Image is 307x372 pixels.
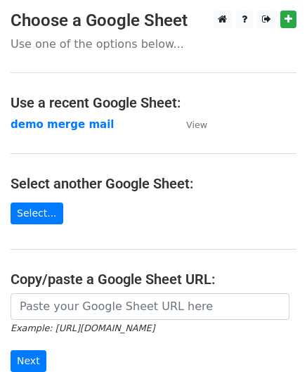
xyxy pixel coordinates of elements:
input: Paste your Google Sheet URL here [11,293,289,320]
small: Example: [URL][DOMAIN_NAME] [11,323,155,333]
a: Select... [11,203,63,224]
h4: Use a recent Google Sheet: [11,94,296,111]
h4: Copy/paste a Google Sheet URL: [11,271,296,288]
h3: Choose a Google Sheet [11,11,296,31]
a: View [172,118,207,131]
h4: Select another Google Sheet: [11,175,296,192]
a: demo merge mail [11,118,114,131]
p: Use one of the options below... [11,37,296,51]
input: Next [11,350,46,372]
small: View [186,120,207,130]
